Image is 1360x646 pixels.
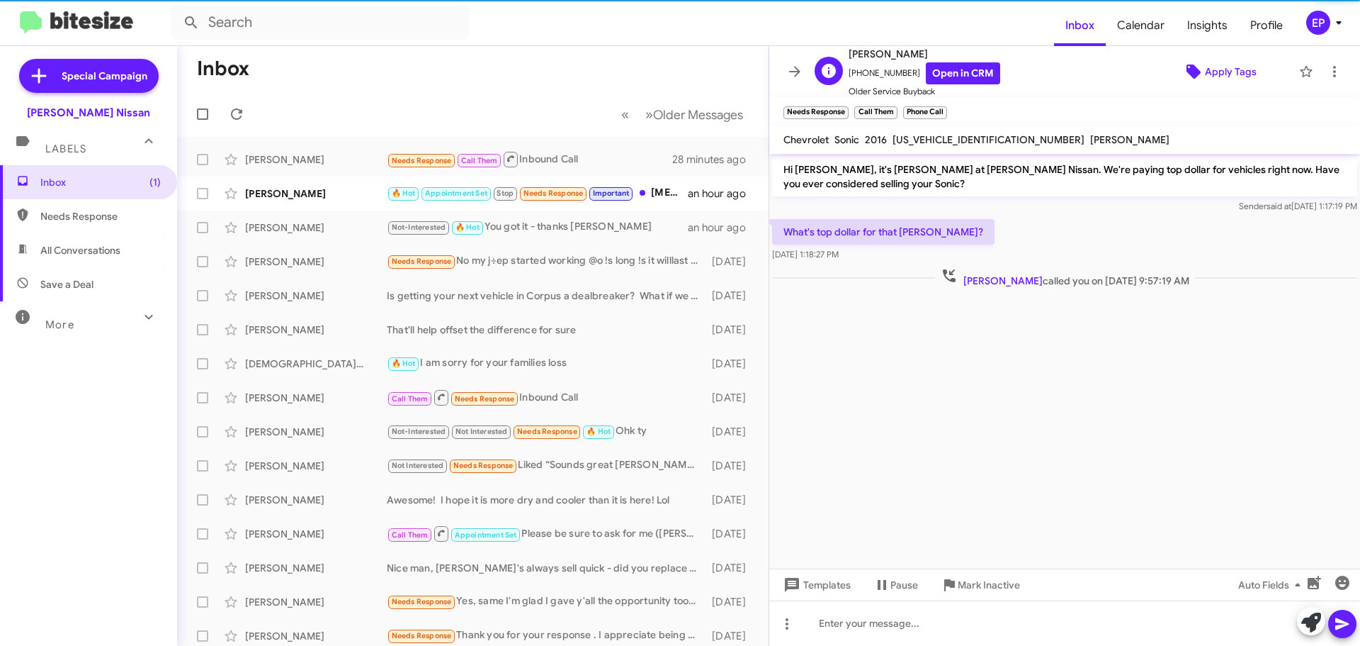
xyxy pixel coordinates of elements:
div: [PERSON_NAME] [245,255,387,269]
div: [DATE] [705,527,757,541]
div: [DATE] [705,595,757,609]
span: Appointment Set [425,189,487,198]
a: Calendar [1106,5,1176,46]
a: Open in CRM [926,62,1000,84]
div: [PERSON_NAME] [245,493,387,507]
span: [PERSON_NAME] [1090,133,1169,146]
div: [DATE] [705,459,757,473]
div: [PERSON_NAME] [245,221,387,235]
span: Needs Response [392,597,452,606]
span: (1) [149,175,161,189]
a: Insights [1176,5,1239,46]
div: [DATE] [705,561,757,575]
div: [DATE] [705,425,757,439]
span: [PERSON_NAME] [963,274,1043,287]
span: Pause [890,572,918,598]
div: [PERSON_NAME] [245,186,387,201]
span: Needs Response [455,394,515,403]
span: Needs Response [392,156,452,165]
span: « [621,106,629,123]
div: [PERSON_NAME] [245,527,387,541]
span: Needs Response [392,631,452,640]
span: All Conversations [40,243,120,257]
div: Nice man, [PERSON_NAME]'s always sell quick - did you replace it with another one? [387,561,705,575]
button: Pause [862,572,929,598]
span: Needs Response [517,427,577,436]
span: Older Service Buyback [849,84,1000,99]
div: [DATE] [705,289,757,303]
div: [PERSON_NAME] [245,289,387,303]
span: Needs Response [523,189,584,198]
span: Not Interested [392,461,444,470]
span: Templates [781,572,851,598]
span: Not-Interested [392,223,446,232]
div: [PERSON_NAME] [245,152,387,167]
span: [DATE] 1:18:27 PM [772,249,839,260]
span: Call Them [392,394,429,403]
span: Needs Response [392,257,452,266]
a: Inbox [1054,5,1106,46]
span: Sender [DATE] 1:17:19 PM [1239,201,1357,211]
small: Needs Response [783,106,849,119]
span: Auto Fields [1238,572,1306,598]
div: [DEMOGRAPHIC_DATA][PERSON_NAME] [245,357,387,371]
div: Is getting your next vehicle in Corpus a dealbreaker? What if we could deliver to your home, e-si... [387,289,705,303]
div: [PERSON_NAME] [245,595,387,609]
div: No my j÷ep started working @o !s long !s it willlast i will stick with it. I however when i do ne... [387,253,705,269]
div: Thank you for your response . I appreciate being heard . [387,628,705,644]
p: What's top dollar for that [PERSON_NAME]? [772,219,994,245]
button: Next [637,100,752,129]
div: EP [1306,11,1330,35]
div: That'll help offset the difference for sure [387,323,705,337]
div: [DATE] [705,357,757,371]
span: Sonic [834,133,859,146]
div: [DATE] [705,629,757,643]
span: Important [593,189,630,198]
div: Liked “Sounds great [PERSON_NAME] - thanks for being our customer!” [387,457,705,474]
button: Auto Fields [1227,572,1317,598]
div: [DATE] [705,255,757,269]
button: Previous [613,100,637,129]
span: » [645,106,653,123]
span: [PHONE_NUMBER] [849,62,1000,84]
span: Apply Tags [1205,59,1257,84]
button: Apply Tags [1147,59,1292,84]
nav: Page navigation example [613,100,752,129]
button: Mark Inactive [929,572,1031,598]
span: [PERSON_NAME] [849,45,1000,62]
div: Yes, same I'm glad I gave y'all the opportunity too. I hope you have a great day and make lots of... [387,594,705,610]
div: I am sorry for your families loss [387,355,705,372]
div: [DATE] [705,493,757,507]
div: You got it - thanks [PERSON_NAME] [387,219,688,235]
button: EP [1294,11,1344,35]
p: Hi [PERSON_NAME], it's [PERSON_NAME] at [PERSON_NAME] Nissan. We're paying top dollar for vehicle... [772,157,1357,196]
span: Labels [45,143,86,155]
div: Ohk ty [387,423,705,440]
small: Phone Call [903,106,947,119]
div: [PERSON_NAME] [245,425,387,439]
h1: Inbox [197,57,249,80]
span: said at [1266,201,1291,211]
div: Inbound Call [387,150,672,168]
div: an hour ago [688,186,757,201]
span: Stop [497,189,514,198]
span: Call Them [392,530,429,540]
span: Mark Inactive [958,572,1020,598]
div: [DATE] [705,323,757,337]
div: [PERSON_NAME] [245,561,387,575]
span: called you on [DATE] 9:57:19 AM [935,267,1195,288]
span: Inbox [40,175,161,189]
span: Appointment Set [455,530,517,540]
a: Profile [1239,5,1294,46]
span: Not Interested [455,427,508,436]
div: [PERSON_NAME] [245,459,387,473]
span: Special Campaign [62,69,147,83]
div: Awesome! I hope it is more dry and cooler than it is here! Lol [387,493,705,507]
div: [PERSON_NAME] [245,629,387,643]
div: [MEDICAL_DATA], now replace believeth with the root word of believe from Greek which is [PERSON_N... [387,185,688,201]
span: Older Messages [653,107,743,123]
span: [US_VEHICLE_IDENTIFICATION_NUMBER] [892,133,1084,146]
